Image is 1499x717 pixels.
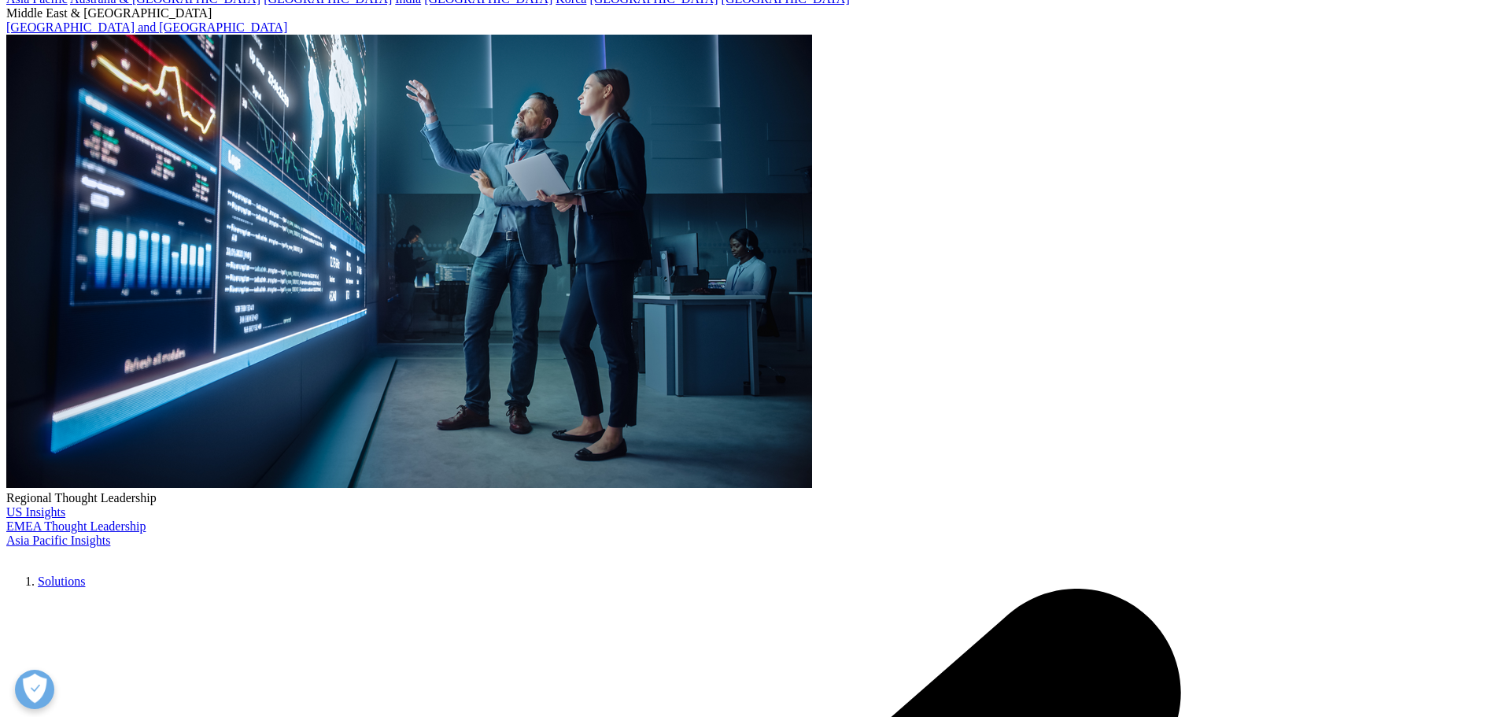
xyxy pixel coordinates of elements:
a: EMEA Thought Leadership [6,519,146,533]
button: Open Preferences [15,670,54,709]
a: [GEOGRAPHIC_DATA] and [GEOGRAPHIC_DATA] [6,20,287,34]
div: Middle East & [GEOGRAPHIC_DATA] [6,6,1493,20]
img: 2093_analyzing-data-using-big-screen-display-and-laptop.png [6,35,812,488]
a: US Insights [6,505,65,519]
a: Asia Pacific Insights [6,534,110,547]
a: Solutions [38,575,85,588]
div: Regional Thought Leadership [6,491,1493,505]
